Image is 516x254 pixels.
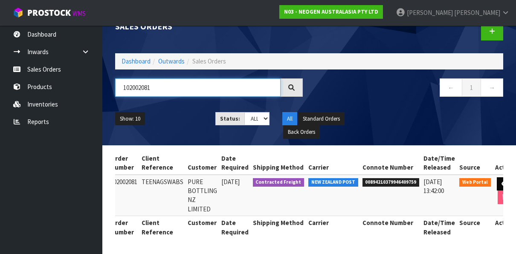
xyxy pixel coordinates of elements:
span: Web Portal [459,178,491,187]
th: Date/Time Released [421,216,457,239]
th: Client Reference [139,152,186,175]
span: [DATE] 13:42:00 [423,178,444,195]
button: Standard Orders [298,112,345,126]
span: Sales Orders [192,57,226,65]
input: Search sales orders [115,78,281,97]
span: ProStock [27,7,71,18]
td: PURE BOTTLING NZ LIMITED [186,175,219,216]
th: Carrier [306,216,360,239]
span: [PERSON_NAME] [407,9,453,17]
button: Show: 10 [115,112,145,126]
a: 1 [462,78,481,97]
th: Connote Number [360,152,422,175]
th: Source [457,152,493,175]
th: Date Required [219,216,251,239]
a: ← [440,78,462,97]
th: Customer [186,152,219,175]
td: 102002081 [108,175,139,216]
img: cube-alt.png [13,7,23,18]
small: WMS [72,9,86,17]
th: Carrier [306,152,360,175]
th: Connote Number [360,216,422,239]
th: Source [457,216,493,239]
button: Back Orders [283,125,320,139]
span: [DATE] [221,178,240,186]
strong: N03 - NEOGEN AUSTRALASIA PTY LTD [284,8,378,15]
th: Shipping Method [251,216,307,239]
span: [PERSON_NAME] [454,9,500,17]
th: Shipping Method [251,152,307,175]
td: TEENAGSWABS [139,175,186,216]
button: All [282,112,297,126]
th: Customer [186,216,219,239]
span: NEW ZEALAND POST [308,178,358,187]
a: Dashboard [122,57,151,65]
a: → [481,78,503,97]
th: Client Reference [139,216,186,239]
h1: Sales Orders [115,22,303,32]
nav: Page navigation [316,78,503,99]
strong: Status: [220,115,240,122]
th: Date Required [219,152,251,175]
th: Date/Time Released [421,152,457,175]
a: Outwards [158,57,185,65]
th: Order Number [108,152,139,175]
span: Contracted Freight [253,178,304,187]
span: 00894210379946409759 [362,178,420,187]
th: Order Number [108,216,139,239]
